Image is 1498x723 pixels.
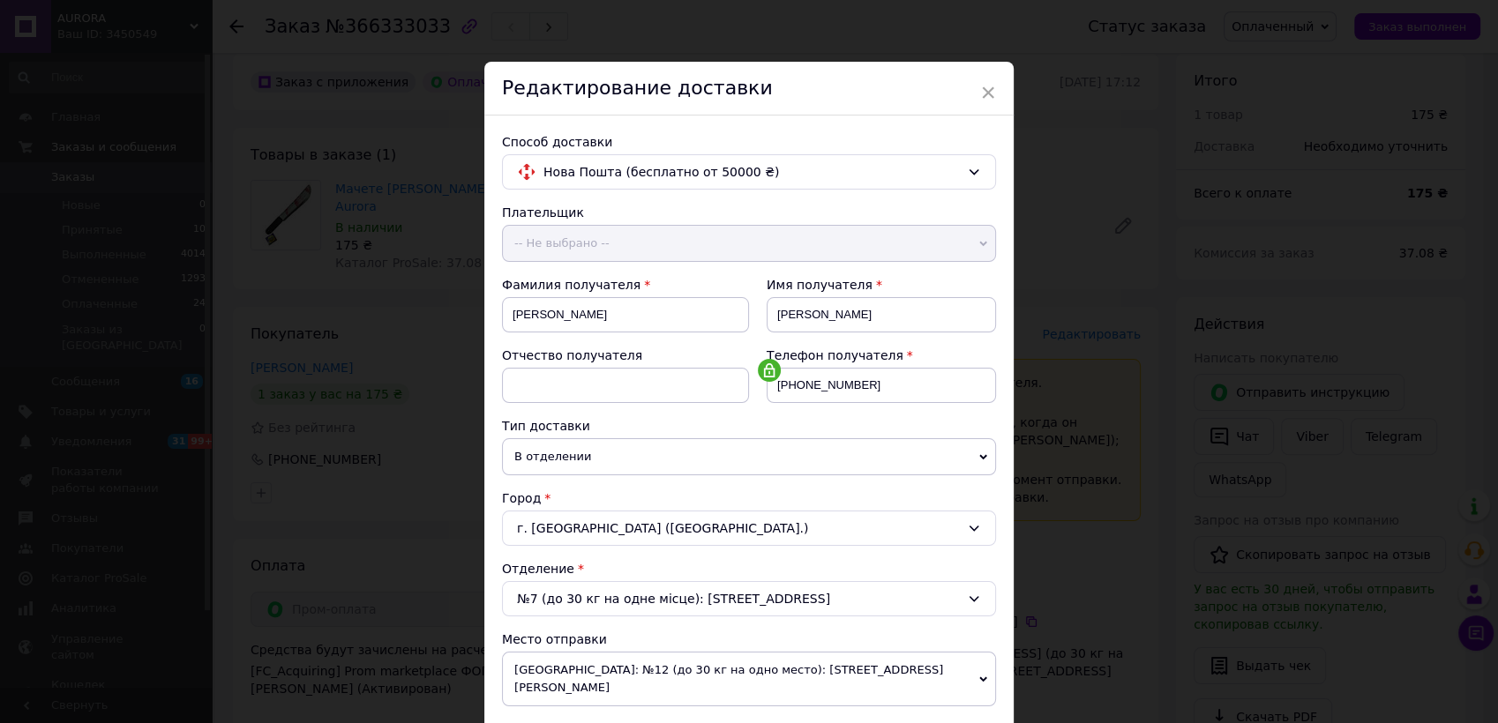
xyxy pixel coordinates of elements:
[980,78,996,108] span: ×
[502,560,996,578] div: Отделение
[502,511,996,546] div: г. [GEOGRAPHIC_DATA] ([GEOGRAPHIC_DATA].)
[502,225,996,262] span: -- Не выбрано --
[502,348,642,362] span: Отчество получателя
[502,581,996,616] div: №7 (до 30 кг на одне місце): [STREET_ADDRESS]
[502,652,996,706] span: [GEOGRAPHIC_DATA]: №12 (до 30 кг на одно место): [STREET_ADDRESS][PERSON_NAME]
[767,348,903,362] span: Телефон получателя
[502,419,590,433] span: Тип доставки
[502,438,996,475] span: В отделении
[502,133,996,151] div: Способ доставки
[502,632,607,646] span: Место отправки
[502,489,996,507] div: Город
[484,62,1014,116] div: Редактирование доставки
[767,278,873,292] span: Имя получателя
[502,205,584,220] span: Плательщик
[543,162,960,182] span: Нова Пошта (бесплатно от 50000 ₴)
[767,368,996,403] input: +380
[502,278,640,292] span: Фамилия получателя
